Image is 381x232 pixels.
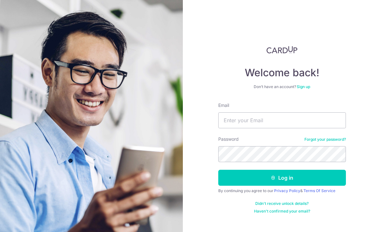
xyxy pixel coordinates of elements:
h4: Welcome back! [218,66,346,79]
a: Forgot your password? [304,137,346,142]
label: Password [218,136,239,142]
label: Email [218,102,229,109]
button: Log in [218,170,346,186]
input: Enter your Email [218,112,346,128]
div: By continuing you agree to our & [218,188,346,193]
a: Terms Of Service [303,188,335,193]
img: CardUp Logo [266,46,298,54]
a: Haven't confirmed your email? [254,209,310,214]
a: Didn't receive unlock details? [255,201,309,206]
a: Privacy Policy [274,188,300,193]
div: Don’t have an account? [218,84,346,89]
a: Sign up [297,84,310,89]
